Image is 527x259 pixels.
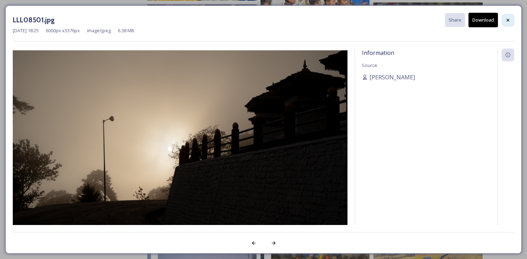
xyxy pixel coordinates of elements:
button: Share [445,13,465,27]
span: Source [362,62,377,68]
button: Download [468,13,498,27]
span: Information [362,49,394,57]
h3: LLL08501.jpg [13,15,55,25]
span: 6.38 MB [118,27,134,34]
span: 6000 px x 3376 px [46,27,80,34]
img: LLL08501.jpg [13,50,347,238]
span: image/jpeg [87,27,111,34]
span: [PERSON_NAME] [369,73,415,81]
span: [DATE] 18:25 [13,27,39,34]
